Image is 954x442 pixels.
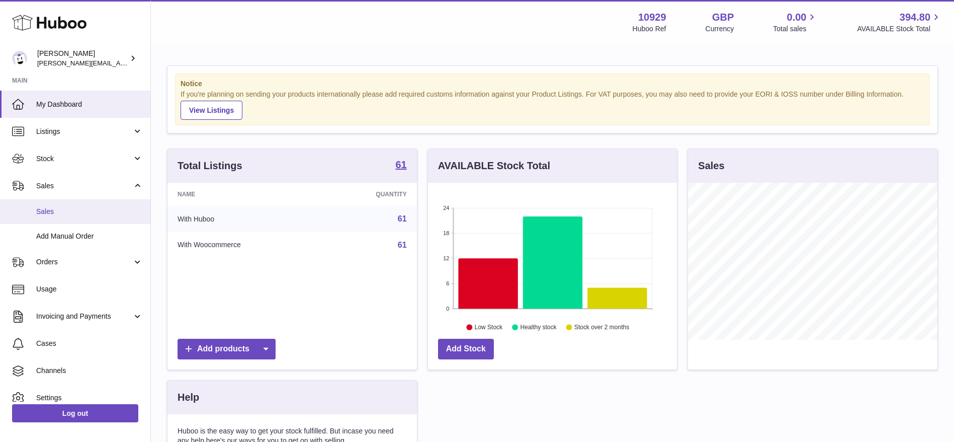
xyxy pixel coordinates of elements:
[36,393,143,403] span: Settings
[395,160,406,170] strong: 61
[520,324,557,331] text: Healthy stock
[398,241,407,249] a: 61
[12,51,27,66] img: thomas@otesports.co.uk
[638,11,666,24] strong: 10929
[443,255,449,261] text: 12
[36,284,143,294] span: Usage
[178,159,242,173] h3: Total Listings
[167,232,322,258] td: With Woocommerce
[443,230,449,236] text: 18
[36,207,143,216] span: Sales
[36,339,143,348] span: Cases
[706,24,734,34] div: Currency
[36,232,143,241] span: Add Manual Order
[322,183,417,206] th: Quantity
[167,206,322,232] td: With Huboo
[36,100,143,109] span: My Dashboard
[36,127,132,136] span: Listings
[36,312,132,321] span: Invoicing and Payments
[438,339,494,359] a: Add Stock
[698,159,724,173] h3: Sales
[181,101,242,120] a: View Listings
[178,391,199,404] h3: Help
[398,214,407,223] a: 61
[475,324,503,331] text: Low Stock
[36,154,132,164] span: Stock
[36,257,132,267] span: Orders
[37,49,128,68] div: [PERSON_NAME]
[900,11,930,24] span: 394.80
[857,24,942,34] span: AVAILABLE Stock Total
[443,205,449,211] text: 24
[12,404,138,422] a: Log out
[574,324,629,331] text: Stock over 2 months
[787,11,807,24] span: 0.00
[178,339,276,359] a: Add products
[37,59,202,67] span: [PERSON_NAME][EMAIL_ADDRESS][DOMAIN_NAME]
[181,79,924,89] strong: Notice
[36,366,143,376] span: Channels
[857,11,942,34] a: 394.80 AVAILABLE Stock Total
[438,159,550,173] h3: AVAILABLE Stock Total
[773,24,818,34] span: Total sales
[36,181,132,191] span: Sales
[446,306,449,312] text: 0
[712,11,734,24] strong: GBP
[181,90,924,120] div: If you're planning on sending your products internationally please add required customs informati...
[773,11,818,34] a: 0.00 Total sales
[446,280,449,286] text: 6
[633,24,666,34] div: Huboo Ref
[167,183,322,206] th: Name
[395,160,406,172] a: 61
